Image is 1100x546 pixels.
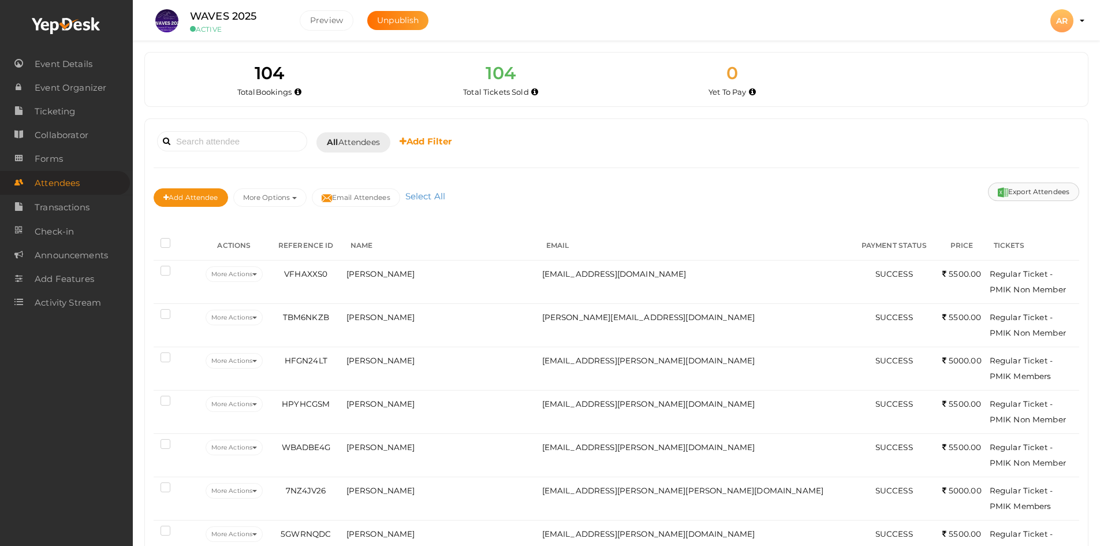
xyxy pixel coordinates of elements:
span: [EMAIL_ADDRESS][PERSON_NAME][PERSON_NAME][DOMAIN_NAME] [542,486,824,495]
span: 5500.00 [942,443,981,452]
button: Add Attendee [154,188,228,207]
span: Regular Ticket - PMIK Members [990,356,1053,381]
span: Check-in [35,220,74,243]
small: ACTIVE [190,25,282,34]
span: SUCCESS [875,529,913,538]
span: 5500.00 [942,529,981,538]
span: Unpublish [377,15,419,25]
span: [EMAIL_ADDRESS][PERSON_NAME][DOMAIN_NAME] [542,356,755,365]
span: 5500.00 [942,399,981,408]
span: 5500.00 [942,269,981,278]
span: REFERENCE ID [278,241,334,250]
span: Regular Ticket - PMIK Non Member [990,399,1066,424]
span: [EMAIL_ADDRESS][DOMAIN_NAME] [542,269,687,278]
span: Announcements [35,244,108,267]
th: PRICE [937,232,987,261]
span: 104 [486,62,515,84]
img: mail-filled.svg [322,193,332,203]
button: Unpublish [367,11,428,30]
th: EMAIL [539,232,851,261]
button: Email Attendees [312,188,400,207]
span: Total Tickets Sold [463,87,529,96]
span: Add Features [35,268,94,291]
i: Total number of tickets sold [531,89,538,95]
span: 5GWRNQDC [281,529,331,538]
span: [EMAIL_ADDRESS][PERSON_NAME][DOMAIN_NAME] [542,529,755,538]
span: [PERSON_NAME] [346,269,415,278]
span: Activity Stream [35,291,101,314]
span: Event Details [35,53,92,76]
span: Event Organizer [35,76,106,99]
span: Transactions [35,196,90,219]
span: [PERSON_NAME] [346,443,415,452]
span: HPYHCGSM [282,399,330,408]
button: More Actions [206,310,263,325]
div: AR [1050,9,1073,32]
th: PAYMENT STATUS [851,232,937,261]
span: Regular Ticket - PMIK Members [990,486,1053,511]
span: [PERSON_NAME] [346,529,415,538]
span: [EMAIL_ADDRESS][PERSON_NAME][DOMAIN_NAME] [542,399,755,408]
button: More Actions [206,440,263,455]
span: 5000.00 [942,356,982,365]
input: Search attendee [157,131,307,151]
span: [PERSON_NAME][EMAIL_ADDRESS][DOMAIN_NAME] [542,313,755,322]
span: Regular Ticket - PMIK Non Member [990,313,1066,337]
span: Attendees [35,172,80,195]
span: SUCCESS [875,486,913,495]
span: Yet To Pay [709,87,746,96]
span: Forms [35,147,63,170]
span: HFGN24LT [285,356,327,365]
span: Total [237,87,292,96]
span: SUCCESS [875,269,913,278]
span: SUCCESS [875,399,913,408]
button: More Actions [206,353,263,369]
span: SUCCESS [875,313,913,322]
span: 104 [255,62,284,84]
span: [PERSON_NAME] [346,399,415,408]
span: 5500.00 [942,313,981,322]
button: More Options [233,188,307,207]
a: Select All [402,191,448,202]
label: WAVES 2025 [190,8,256,25]
button: More Actions [206,526,263,542]
span: 7NZ4JV26 [286,486,326,495]
span: Regular Ticket - PMIK Non Member [990,269,1066,294]
button: More Actions [206,483,263,499]
b: All [327,137,338,147]
span: Ticketing [35,100,75,123]
img: excel.svg [998,187,1008,198]
button: AR [1047,9,1077,33]
span: Regular Ticket - PMIK Non Member [990,443,1066,467]
button: More Actions [206,266,263,282]
span: [EMAIL_ADDRESS][PERSON_NAME][DOMAIN_NAME] [542,443,755,452]
profile-pic: AR [1050,16,1073,26]
span: WBADBE4G [282,443,330,452]
th: NAME [344,232,539,261]
span: [PERSON_NAME] [346,486,415,495]
th: ACTIONS [200,232,269,261]
span: TBM6NKZB [283,313,329,322]
span: [PERSON_NAME] [346,356,415,365]
span: 0 [726,62,738,84]
span: VFHAXXS0 [284,269,327,278]
span: [PERSON_NAME] [346,313,415,322]
button: Export Attendees [988,183,1079,201]
span: 5000.00 [942,486,982,495]
b: Add Filter [400,136,452,147]
span: Attendees [327,136,380,148]
img: S4WQAGVX_small.jpeg [155,9,178,32]
button: More Actions [206,396,263,412]
span: Bookings [256,87,292,96]
th: TICKETS [987,232,1079,261]
span: SUCCESS [875,443,913,452]
i: Accepted and yet to make payment [749,89,756,95]
span: SUCCESS [875,356,913,365]
button: Preview [300,10,353,31]
span: Collaborator [35,124,88,147]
